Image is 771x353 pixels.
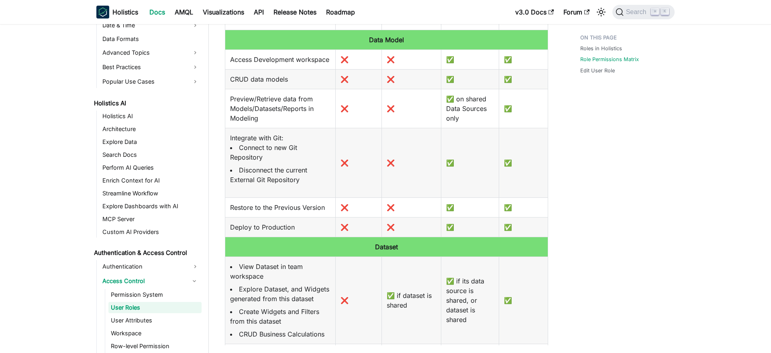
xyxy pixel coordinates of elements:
[651,8,659,15] kbd: ⌘
[100,75,202,88] a: Popular Use Cases
[108,315,202,326] a: User Attributes
[100,149,202,160] a: Search Docs
[580,55,639,63] a: Role Permissions Matrix
[225,49,336,69] td: Access Development workspace
[92,98,202,109] a: Holistics AI
[230,143,330,162] li: Connect to new Git Repository
[336,197,381,217] td: ❌
[441,69,499,89] td: ✅
[100,226,202,238] a: Custom AI Providers
[580,45,622,52] a: Roles in Holistics
[145,6,170,18] a: Docs
[198,6,249,18] a: Visualizations
[108,289,202,300] a: Permission System
[96,6,109,18] img: Holistics
[100,111,202,122] a: Holistics AI
[441,89,499,128] td: ✅ on shared Data Sources only
[230,165,330,185] li: Disconnect the current External Git Repository
[499,217,548,237] td: ✅
[499,197,548,217] td: ✅
[230,133,330,185] p: Integrate with Git:
[249,6,269,18] a: API
[381,197,441,217] td: ❌
[499,128,548,197] td: ✅
[100,188,202,199] a: Streamline Workflow
[661,8,669,15] kbd: K
[100,201,202,212] a: Explore Dashboards with AI
[225,197,336,217] td: Restore to the Previous Version
[100,275,187,287] a: Access Control
[230,262,330,281] li: View Dataset in team workspace
[108,328,202,339] a: Workspace
[381,49,441,69] td: ❌
[100,19,202,32] a: Date & Time
[381,257,441,344] td: ✅ if dataset is shared
[92,247,202,259] a: Authentication & Access Control
[510,6,559,18] a: v3.0 Docs
[100,33,202,45] a: Data Formats
[441,49,499,69] td: ✅
[441,257,499,344] td: ✅ if its data source is shared, or dataset is shared
[230,284,330,304] li: Explore Dataset, and Widgets generated from this dataset
[441,128,499,197] td: ✅
[381,128,441,197] td: ❌
[100,61,202,74] a: Best Practices
[187,275,202,287] button: Collapse sidebar category 'Access Control'
[559,6,594,18] a: Forum
[336,89,381,128] td: ❌
[336,49,381,69] td: ❌
[108,341,202,352] a: Row-level Permission
[100,46,202,59] a: Advanced Topics
[336,257,381,344] td: ❌
[108,302,202,313] a: User Roles
[230,329,330,339] li: CRUD Business Calculations
[336,128,381,197] td: ❌
[595,6,608,18] button: Switch between dark and light mode (currently light mode)
[499,257,548,344] td: ✅
[225,89,336,128] td: Preview/Retrieve data from Models/Datasets/Reports in Modeling
[441,217,499,237] td: ✅
[499,49,548,69] td: ✅
[100,213,202,225] a: MCP Server
[381,89,441,128] td: ❌
[375,243,398,251] b: Dataset
[225,217,336,237] td: Deploy to Production
[336,217,381,237] td: ❌
[321,6,360,18] a: Roadmap
[100,175,202,186] a: Enrich Context for AI
[100,123,202,135] a: Architecture
[96,6,138,18] a: HolisticsHolistics
[612,5,675,19] button: Search (Command+K)
[269,6,321,18] a: Release Notes
[499,89,548,128] td: ✅
[580,67,615,74] a: Edit User Role
[624,8,651,16] span: Search
[230,307,330,326] li: Create Widgets and Filters from this dataset
[170,6,198,18] a: AMQL
[112,7,138,17] b: Holistics
[225,69,336,89] td: CRUD data models
[381,69,441,89] td: ❌
[441,197,499,217] td: ✅
[369,36,404,44] b: Data Model
[499,69,548,89] td: ✅
[100,260,202,273] a: Authentication
[336,69,381,89] td: ❌
[100,136,202,148] a: Explore Data
[100,162,202,173] a: Perform AI Queries
[88,24,209,353] nav: Docs sidebar
[381,217,441,237] td: ❌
